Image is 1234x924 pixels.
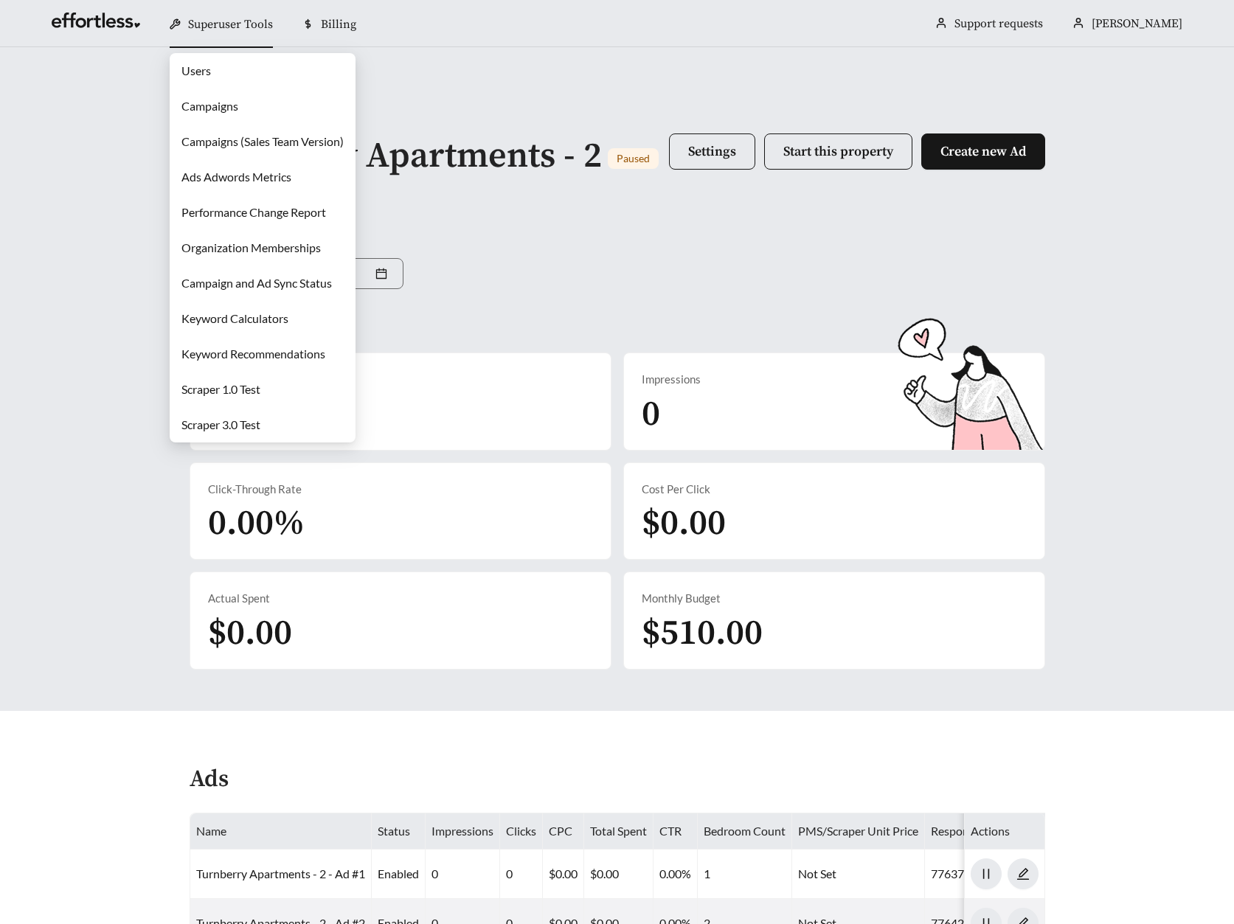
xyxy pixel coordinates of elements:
[181,205,326,219] a: Performance Change Report
[925,850,1025,899] td: 776374607985
[654,850,698,899] td: 0.00%
[500,850,543,899] td: 0
[190,767,229,793] h4: Ads
[584,813,654,850] th: Total Spent
[1008,867,1038,880] span: edit
[965,813,1045,850] th: Actions
[642,590,1027,607] div: Monthly Budget
[181,347,325,361] a: Keyword Recommendations
[188,17,273,32] span: Superuser Tools
[181,276,332,290] a: Campaign and Ad Sync Status
[181,311,288,325] a: Keyword Calculators
[426,850,500,899] td: 0
[642,392,660,437] span: 0
[954,16,1043,31] a: Support requests
[181,134,344,148] a: Campaigns (Sales Team Version)
[426,813,500,850] th: Impressions
[617,152,650,164] span: Paused
[642,501,726,546] span: $0.00
[764,133,912,170] button: Start this property
[190,813,372,850] th: Name
[792,813,925,850] th: PMS/Scraper Unit Price
[181,63,211,77] a: Users
[181,99,238,113] a: Campaigns
[1092,16,1182,31] span: [PERSON_NAME]
[584,850,654,899] td: $0.00
[372,813,426,850] th: Status
[543,850,584,899] td: $0.00
[208,481,593,498] div: Click-Through Rate
[208,611,292,656] span: $0.00
[378,866,419,880] span: enabled
[208,590,593,607] div: Actual Spent
[659,824,682,838] span: CTR
[549,824,572,838] span: CPC
[181,382,260,396] a: Scraper 1.0 Test
[190,182,1045,200] div: [STREET_ADDRESS]
[181,170,291,184] a: Ads Adwords Metrics
[208,501,305,546] span: 0.00%
[196,866,365,880] a: Turnberry Apartments - 2 - Ad #1
[698,850,792,899] td: 1
[190,134,602,178] h1: Turnberry Apartments - 2
[500,813,543,850] th: Clicks
[181,240,321,254] a: Organization Memberships
[783,143,893,160] span: Start this property
[642,611,763,656] span: $510.00
[181,417,260,431] a: Scraper 3.0 Test
[971,858,1002,889] button: pause
[940,143,1026,160] span: Create new Ad
[642,481,1027,498] div: Cost Per Click
[208,371,593,388] div: Total Clicks
[1008,866,1039,880] a: edit
[688,143,736,160] span: Settings
[698,813,792,850] th: Bedroom Count
[321,17,356,32] span: Billing
[792,850,925,899] td: Not Set
[642,371,1027,388] div: Impressions
[1008,858,1039,889] button: edit
[921,133,1045,170] button: Create new Ad
[925,813,1025,850] th: Responsive Ad Id
[971,867,1001,880] span: pause
[669,133,755,170] button: Settings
